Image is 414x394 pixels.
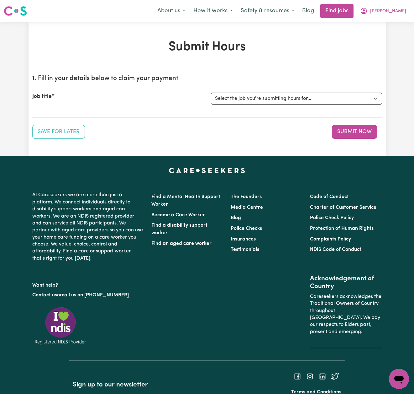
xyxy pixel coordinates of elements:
h2: Sign up to our newsletter [73,381,203,389]
img: Careseekers logo [4,5,27,17]
a: Charter of Customer Service [310,205,376,210]
a: Become a Care Worker [151,213,205,218]
a: The Founders [231,194,262,199]
a: Blog [231,215,241,220]
p: Careseekers acknowledges the Traditional Owners of Country throughout [GEOGRAPHIC_DATA]. We pay o... [310,291,382,338]
a: Contact us [32,293,57,298]
h2: 1. Fill in your details below to claim your payment [32,75,382,83]
a: Media Centre [231,205,263,210]
h1: Submit Hours [32,40,382,55]
a: Testimonials [231,247,259,252]
a: Blog [298,4,318,18]
a: Follow Careseekers on Instagram [306,374,314,379]
button: How it works [189,4,237,18]
a: Find a disability support worker [151,223,207,235]
a: Police Check Policy [310,215,354,220]
a: Find a Mental Health Support Worker [151,194,220,207]
label: Job title [32,93,52,101]
a: Careseekers logo [4,4,27,18]
a: call us on [PHONE_NUMBER] [62,293,129,298]
h2: Acknowledgement of Country [310,275,382,291]
button: About us [153,4,189,18]
button: My Account [356,4,410,18]
iframe: Button to launch messaging window [389,369,409,389]
a: Insurances [231,237,256,242]
img: Registered NDIS provider [32,306,89,345]
a: Follow Careseekers on LinkedIn [319,374,326,379]
span: [PERSON_NAME] [370,8,406,15]
button: Save your job report [32,125,85,139]
a: Police Checks [231,226,262,231]
a: Follow Careseekers on Facebook [294,374,301,379]
p: At Careseekers we are more than just a platform. We connect individuals directly to disability su... [32,189,144,264]
a: Code of Conduct [310,194,349,199]
p: Want help? [32,279,144,289]
a: Find jobs [320,4,354,18]
button: Submit your job report [332,125,377,139]
a: Protection of Human Rights [310,226,374,231]
a: Careseekers home page [169,168,245,173]
button: Safety & resources [237,4,298,18]
a: Complaints Policy [310,237,351,242]
a: NDIS Code of Conduct [310,247,361,252]
a: Follow Careseekers on Twitter [331,374,339,379]
p: or [32,289,144,301]
a: Find an aged care worker [151,241,212,246]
